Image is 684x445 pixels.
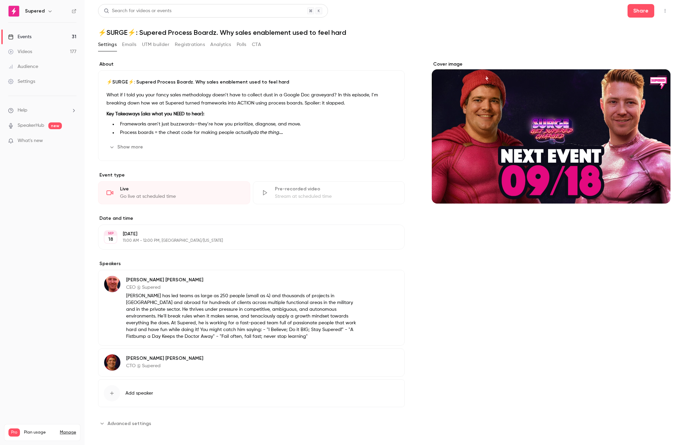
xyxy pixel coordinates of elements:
[107,112,204,116] strong: Key Takeaways (aka what you NEED to hear):
[237,39,246,50] button: Polls
[104,231,117,236] div: SEP
[98,28,670,37] h1: ⚡️SURGE⚡️: Supered Process Boardz. Why sales enablement used to feel hard
[126,292,361,340] p: [PERSON_NAME] has led teams as large as 250 people (small as 4) and thousands of projects in [GEO...
[432,61,670,204] section: Cover image
[175,39,205,50] button: Registrations
[117,129,396,136] li: Process boards = the cheat code for making people actually .
[98,215,405,222] label: Date and time
[8,63,38,70] div: Audience
[210,39,231,50] button: Analytics
[48,122,62,129] span: new
[8,78,35,85] div: Settings
[108,420,151,427] span: Advanced settings
[253,130,279,135] em: do the thing
[98,270,405,346] div: Matt Bolian[PERSON_NAME] [PERSON_NAME]CEO @ Supered[PERSON_NAME] has led teams as large as 250 pe...
[25,8,45,15] h6: Supered
[98,418,155,429] button: Advanced settings
[120,193,242,200] div: Go live at scheduled time
[98,379,405,407] button: Add speaker
[104,7,171,15] div: Search for videos or events
[98,348,405,377] div: Steve Bussey[PERSON_NAME] [PERSON_NAME]CTO @ Supered
[98,172,405,179] p: Event type
[8,107,76,114] li: help-dropdown-opener
[123,238,369,243] p: 11:00 AM - 12:00 PM, [GEOGRAPHIC_DATA]/[US_STATE]
[108,236,113,243] p: 18
[123,231,369,237] p: [DATE]
[252,39,261,50] button: CTA
[275,186,397,192] div: Pre-recorded video
[107,91,396,107] p: What if I told you your fancy sales methodology doesn’t have to collect dust in a Google Doc grav...
[18,137,43,144] span: What's new
[126,355,203,362] p: [PERSON_NAME] [PERSON_NAME]
[18,122,44,129] a: SpeakerHub
[122,39,136,50] button: Emails
[98,61,405,68] label: About
[142,39,169,50] button: UTM builder
[18,107,27,114] span: Help
[107,79,396,86] p: ⚡️SURGE⚡️: Supered Process Boardz. Why sales enablement used to feel hard
[104,276,120,292] img: Matt Bolian
[98,260,405,267] label: Speakers
[8,6,19,17] img: Supered
[120,186,242,192] div: Live
[98,418,405,429] section: Advanced settings
[125,390,153,397] span: Add speaker
[107,142,147,153] button: Show more
[117,121,396,128] li: Frameworks aren’t just buzzwords—they’re how you prioritize, diagnose, and move.
[126,362,203,369] p: CTO @ Supered
[8,33,31,40] div: Events
[68,138,76,144] iframe: Noticeable Trigger
[432,61,670,68] label: Cover image
[275,193,397,200] div: Stream at scheduled time
[60,430,76,435] a: Manage
[104,354,120,371] img: Steve Bussey
[8,428,20,437] span: Pro
[8,48,32,55] div: Videos
[98,181,250,204] div: LiveGo live at scheduled time
[126,284,361,291] p: CEO @ Supered
[24,430,56,435] span: Plan usage
[628,4,654,18] button: Share
[126,277,361,283] p: [PERSON_NAME] [PERSON_NAME]
[98,39,117,50] button: Settings
[253,181,405,204] div: Pre-recorded videoStream at scheduled time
